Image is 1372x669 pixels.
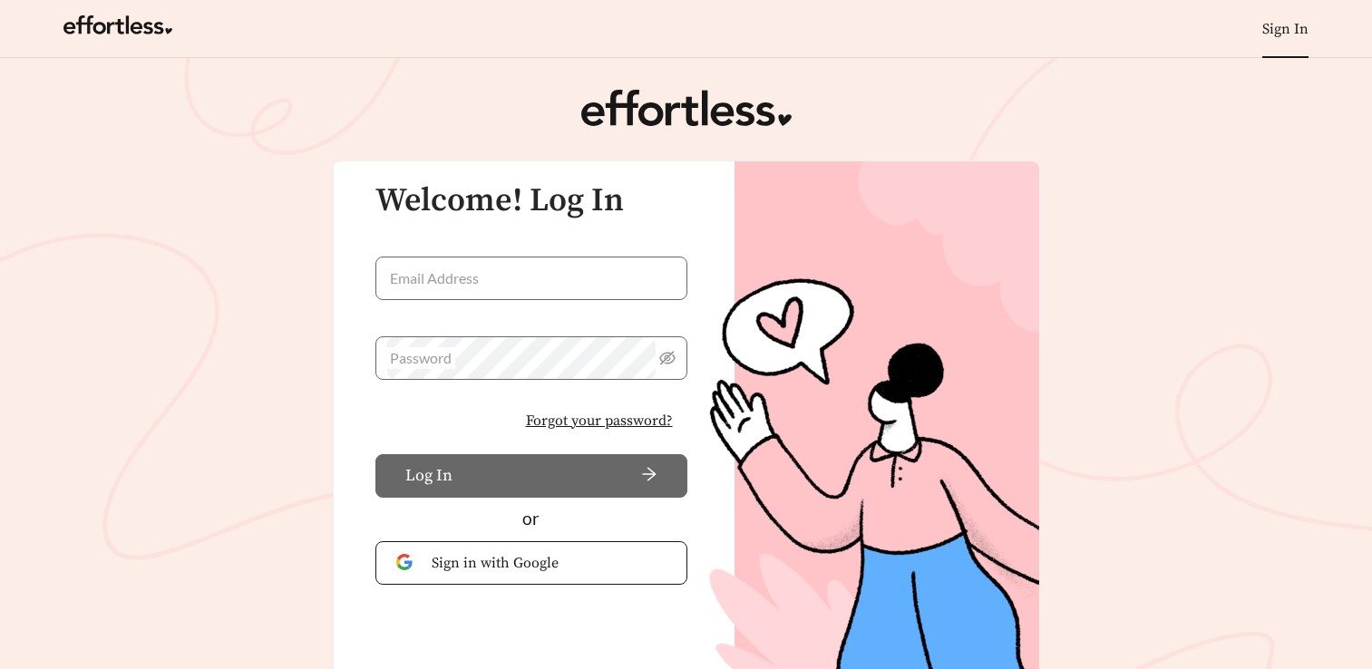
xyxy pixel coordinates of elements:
[396,554,417,571] img: Google Authentication
[375,454,687,498] button: Log Inarrow-right
[375,183,687,219] h3: Welcome! Log In
[432,552,667,574] span: Sign in with Google
[1262,20,1309,38] a: Sign In
[375,541,687,585] button: Sign in with Google
[511,402,687,440] button: Forgot your password?
[526,410,673,431] span: Forgot your password?
[659,350,676,366] span: eye-invisible
[375,506,687,532] div: or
